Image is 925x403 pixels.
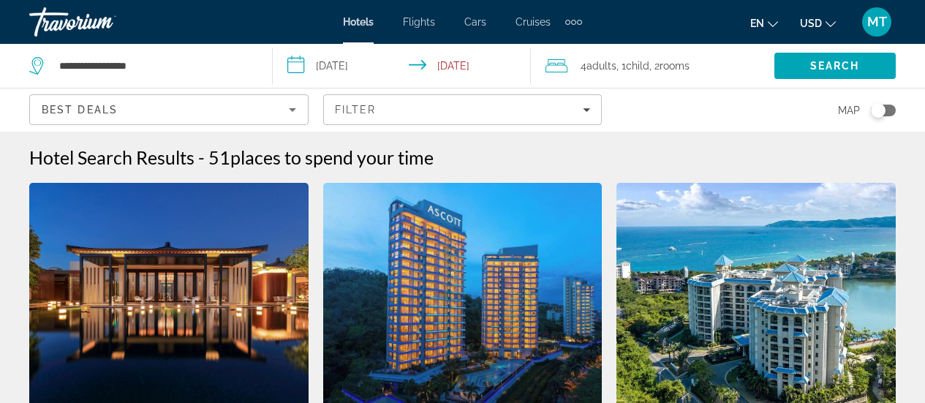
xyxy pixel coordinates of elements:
span: Search [810,60,860,72]
span: Filter [335,104,377,116]
a: Cars [464,16,486,28]
span: , 2 [649,56,690,76]
span: en [750,18,764,29]
mat-select: Sort by [42,101,296,118]
button: Travelers: 4 adults, 1 child [531,44,774,88]
span: USD [800,18,822,29]
a: Cruises [516,16,551,28]
h1: Hotel Search Results [29,146,195,168]
a: Hotels [343,16,374,28]
span: Child [626,60,649,72]
button: Toggle map [860,104,896,117]
span: places to spend your time [230,146,434,168]
button: User Menu [858,7,896,37]
button: Select check in and out date [273,44,531,88]
input: Search hotel destination [58,55,250,77]
span: MT [867,15,887,29]
button: Search [774,53,896,79]
span: Map [838,100,860,121]
span: - [198,146,205,168]
a: Travorium [29,3,175,41]
h2: 51 [208,146,434,168]
span: Adults [586,60,616,72]
span: Best Deals [42,104,118,116]
a: Flights [403,16,435,28]
button: Filters [323,94,603,125]
span: 4 [581,56,616,76]
span: , 1 [616,56,649,76]
button: Change language [750,12,778,34]
button: Extra navigation items [565,10,582,34]
span: rooms [660,60,690,72]
button: Change currency [800,12,836,34]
